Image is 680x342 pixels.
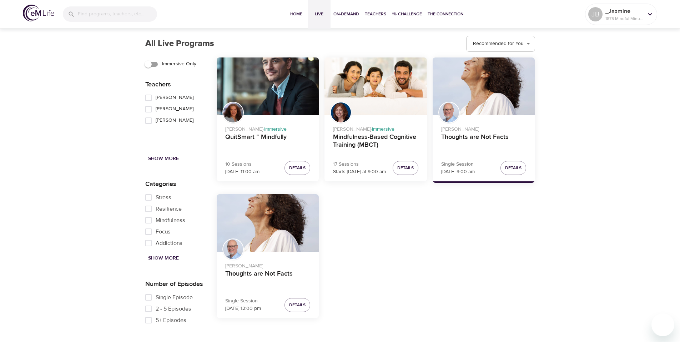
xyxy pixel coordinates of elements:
[284,298,310,312] button: Details
[217,194,319,252] button: Thoughts are Not Facts
[393,161,418,175] button: Details
[145,179,217,189] p: Categories
[156,205,182,213] span: Resilience
[605,7,643,15] p: _Jasmine
[156,227,171,236] span: Focus
[156,193,171,202] span: Stress
[225,305,261,312] p: [DATE] 12:00 pm
[225,297,261,305] p: Single Session
[23,5,54,21] img: logo
[156,305,191,313] span: 2 - 5 Episodes
[288,10,305,18] span: Home
[156,94,193,101] span: [PERSON_NAME]
[78,6,157,22] input: Find programs, teachers, etc...
[324,57,427,115] button: Mindfulness-Based Cognitive Training (MBCT)
[333,168,386,176] p: Starts [DATE] at 9:00 am
[145,152,182,165] button: Show More
[392,10,422,18] span: 1% Challenge
[372,126,394,132] span: Immersive
[289,301,306,309] span: Details
[433,57,535,115] button: Thoughts are Not Facts
[441,168,475,176] p: [DATE] 9:00 am
[505,164,522,172] span: Details
[148,154,179,163] span: Show More
[145,37,214,50] p: All Live Programs
[588,7,603,21] div: JB
[156,316,186,325] span: 5+ Episodes
[145,279,217,289] p: Number of Episodes
[225,133,311,150] h4: QuitSmart ™ Mindfully
[145,252,182,265] button: Show More
[156,216,185,225] span: Mindfulness
[145,80,217,89] p: Teachers
[284,161,310,175] button: Details
[333,133,418,150] h4: Mindfulness-Based Cognitive Training (MBCT)
[651,313,674,336] iframe: Button to launch messaging window
[605,15,643,22] p: 1875 Mindful Minutes
[156,239,182,247] span: Addictions
[428,10,463,18] span: The Connection
[225,260,311,270] p: [PERSON_NAME]
[225,123,311,133] p: [PERSON_NAME] ·
[264,126,287,132] span: Immersive
[441,123,527,133] p: [PERSON_NAME]
[217,57,319,115] button: QuitSmart ™ Mindfully
[156,105,193,113] span: [PERSON_NAME]
[162,60,196,68] span: Immersive Only
[225,161,260,168] p: 10 Sessions
[225,168,260,176] p: [DATE] 11:00 am
[333,161,386,168] p: 17 Sessions
[148,254,179,263] span: Show More
[441,161,475,168] p: Single Session
[333,10,359,18] span: On-Demand
[156,293,193,302] span: Single Episode
[225,270,311,287] h4: Thoughts are Not Facts
[156,117,193,124] span: [PERSON_NAME]
[311,10,328,18] span: Live
[397,164,414,172] span: Details
[441,133,527,150] h4: Thoughts are Not Facts
[365,10,386,18] span: Teachers
[333,123,418,133] p: [PERSON_NAME] ·
[500,161,526,175] button: Details
[289,164,306,172] span: Details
